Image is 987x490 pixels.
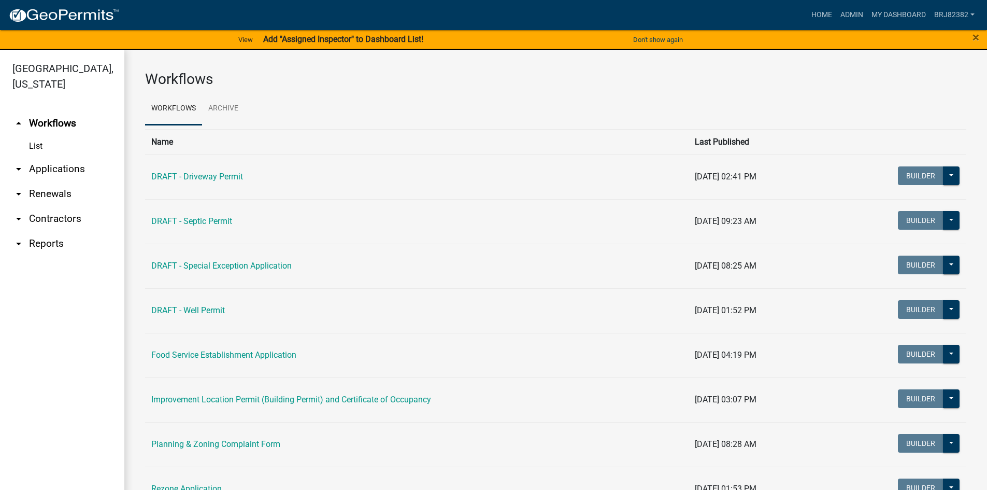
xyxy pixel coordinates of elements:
a: Archive [202,92,245,125]
i: arrow_drop_up [12,117,25,130]
span: [DATE] 09:23 AM [695,216,756,226]
i: arrow_drop_down [12,188,25,200]
a: Food Service Establishment Application [151,350,296,360]
th: Name [145,129,689,155]
button: Builder [898,166,943,185]
span: [DATE] 08:25 AM [695,261,756,271]
button: Don't show again [629,31,687,48]
a: Planning & Zoning Complaint Form [151,439,280,449]
th: Last Published [689,129,826,155]
a: Workflows [145,92,202,125]
a: DRAFT - Septic Permit [151,216,232,226]
i: arrow_drop_down [12,213,25,225]
a: DRAFT - Driveway Permit [151,172,243,181]
span: [DATE] 08:28 AM [695,439,756,449]
h3: Workflows [145,71,966,88]
a: Improvement Location Permit (Building Permit) and Certificate of Occupancy [151,395,431,404]
span: [DATE] 03:07 PM [695,395,756,404]
button: Close [972,31,979,44]
a: brj82382 [930,5,979,25]
button: Builder [898,256,943,274]
a: My Dashboard [867,5,930,25]
a: DRAFT - Well Permit [151,305,225,315]
button: Builder [898,389,943,408]
button: Builder [898,211,943,230]
span: [DATE] 01:52 PM [695,305,756,315]
button: Builder [898,434,943,453]
i: arrow_drop_down [12,237,25,250]
button: Builder [898,300,943,319]
a: Admin [836,5,867,25]
span: [DATE] 02:41 PM [695,172,756,181]
button: Builder [898,345,943,363]
span: [DATE] 04:19 PM [695,350,756,360]
a: Home [807,5,836,25]
span: × [972,30,979,45]
i: arrow_drop_down [12,163,25,175]
strong: Add "Assigned Inspector" to Dashboard List! [263,34,423,44]
a: View [234,31,257,48]
a: DRAFT - Special Exception Application [151,261,292,271]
